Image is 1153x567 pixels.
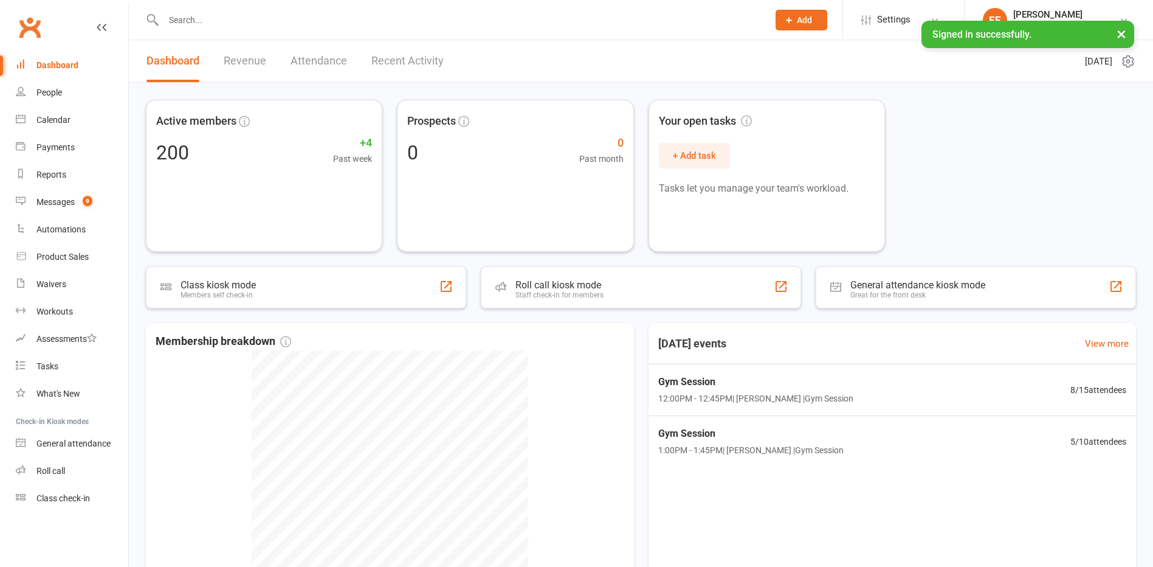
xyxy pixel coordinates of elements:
span: Past week [333,152,372,165]
span: [DATE] [1085,54,1112,69]
a: Payments [16,134,128,161]
span: Settings [877,6,910,33]
div: What's New [36,389,80,398]
span: Active members [156,113,236,130]
span: 1:00PM - 1:45PM | [PERSON_NAME] | Gym Session [658,444,844,457]
a: Class kiosk mode [16,485,128,512]
div: Calendar [36,115,71,125]
a: Recent Activity [371,40,444,82]
div: Members self check-in [181,291,256,299]
a: What's New [16,380,128,408]
span: +4 [333,134,372,152]
div: Class check-in [36,493,90,503]
button: Add [776,10,827,30]
a: People [16,79,128,106]
div: Reports [36,170,66,179]
div: Roll call kiosk mode [515,279,604,291]
button: × [1110,21,1132,47]
a: Dashboard [16,52,128,79]
a: Calendar [16,106,128,134]
span: 9 [83,196,92,206]
a: View more [1085,336,1129,351]
div: [PERSON_NAME] [1013,9,1119,20]
div: 0 [407,143,418,162]
div: General attendance kiosk mode [850,279,985,291]
span: Gym Session [658,426,844,442]
a: Clubworx [15,12,45,43]
div: Workouts [36,307,73,316]
div: General attendance [36,439,111,448]
span: 5 / 10 attendees [1070,435,1126,448]
a: Tasks [16,353,128,380]
div: Automations [36,224,86,234]
a: Messages 9 [16,189,128,216]
a: Dashboard [146,40,199,82]
div: Class kiosk mode [181,279,256,291]
div: 200 [156,143,189,162]
a: Product Sales [16,243,128,271]
span: 0 [579,134,624,152]
a: Automations [16,216,128,243]
div: Waivers [36,279,66,289]
p: Tasks let you manage your team's workload. [659,181,875,197]
a: Waivers [16,271,128,298]
div: Payments [36,142,75,152]
span: 12:00PM - 12:45PM | [PERSON_NAME] | Gym Session [658,392,853,405]
div: Great for the front desk [850,291,985,299]
div: Uniting Seniors Gym Orange [1013,20,1119,31]
span: Gym Session [658,374,853,390]
a: Workouts [16,298,128,325]
div: Tasks [36,361,58,371]
div: EE [983,8,1007,32]
span: Prospects [407,113,456,130]
input: Search... [160,12,760,29]
span: Membership breakdown [156,333,291,350]
div: Dashboard [36,60,78,70]
div: Assessments [36,334,97,344]
a: Attendance [291,40,347,82]
span: Your open tasks [659,113,752,130]
a: Assessments [16,325,128,353]
span: Signed in successfully. [932,29,1031,40]
a: General attendance kiosk mode [16,430,128,457]
h3: [DATE] events [649,333,736,355]
button: + Add task [659,143,730,169]
div: Staff check-in for members [515,291,604,299]
div: Product Sales [36,252,89,262]
a: Reports [16,161,128,189]
a: Roll call [16,457,128,485]
span: Add [797,15,812,25]
div: Roll call [36,466,65,476]
span: 8 / 15 attendees [1070,383,1126,397]
a: Revenue [224,40,266,82]
div: People [36,88,62,97]
span: Past month [579,152,624,165]
div: Messages [36,197,75,207]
